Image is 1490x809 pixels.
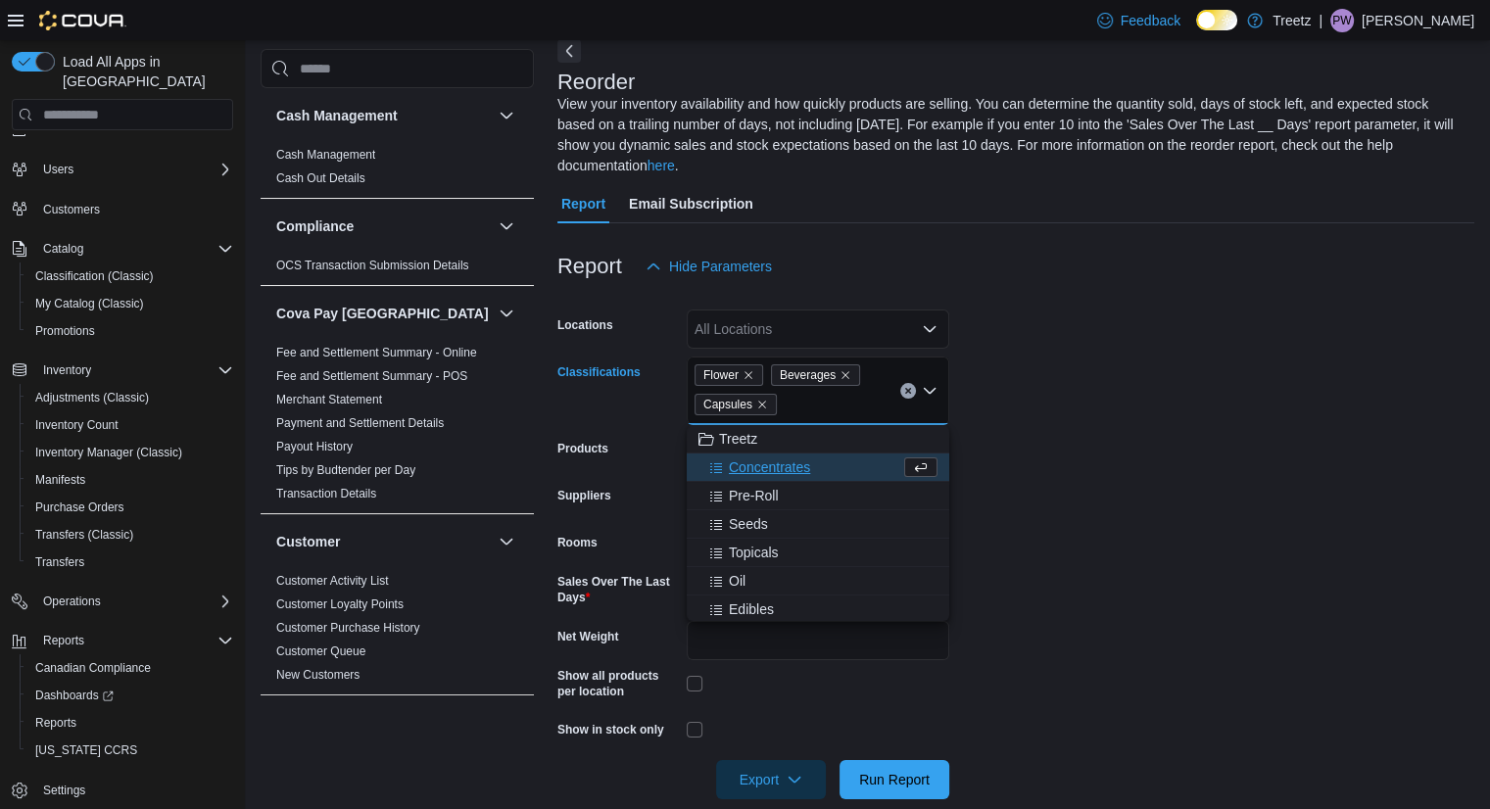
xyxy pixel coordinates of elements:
a: Canadian Compliance [27,656,159,680]
button: Transfers [20,548,241,576]
span: Canadian Compliance [27,656,233,680]
span: Reports [27,711,233,735]
button: Reports [35,629,92,652]
div: Cash Management [261,143,534,198]
label: Products [557,441,608,456]
span: Washington CCRS [27,738,233,762]
div: Customer [261,569,534,694]
a: OCS Transaction Submission Details [276,259,469,272]
button: Remove Capsules from selection in this group [756,399,768,410]
span: Settings [35,778,233,802]
label: Locations [557,317,613,333]
span: OCS Transaction Submission Details [276,258,469,273]
a: Cash Management [276,148,375,162]
button: Reports [4,627,241,654]
a: Fee and Settlement Summary - Online [276,346,477,359]
span: Settings [43,783,85,798]
span: Purchase Orders [27,496,233,519]
span: Payout History [276,439,353,454]
label: Net Weight [557,629,618,644]
a: Purchase Orders [27,496,132,519]
span: Transfers [35,554,84,570]
span: Manifests [27,468,233,492]
span: Payment and Settlement Details [276,415,444,431]
label: Classifications [557,364,641,380]
span: New Customers [276,667,360,683]
a: Customer Purchase History [276,621,420,635]
span: Hide Parameters [669,257,772,276]
button: Operations [4,588,241,615]
span: Edibles [729,599,774,619]
span: Transfers [27,550,233,574]
p: Treetz [1273,9,1311,32]
span: My Catalog (Classic) [35,296,144,311]
span: Customer Loyalty Points [276,596,404,612]
span: Flower [695,364,763,386]
button: Classification (Classic) [20,262,241,290]
span: PW [1332,9,1351,32]
h3: Cova Pay [GEOGRAPHIC_DATA] [276,304,489,323]
span: Users [35,158,233,181]
button: Inventory [4,357,241,384]
button: Edibles [687,595,949,624]
button: Users [35,158,81,181]
span: Inventory [43,362,91,378]
a: here [648,158,675,173]
a: Dashboards [20,682,241,709]
span: Fee and Settlement Summary - POS [276,368,467,384]
button: Customer [276,532,491,551]
h3: Reorder [557,71,635,94]
span: Canadian Compliance [35,660,151,676]
a: Inventory Manager (Classic) [27,441,190,464]
a: Tips by Budtender per Day [276,463,415,477]
button: Compliance [495,214,518,238]
a: Promotions [27,319,103,343]
a: Transfers (Classic) [27,523,141,547]
span: Classification (Classic) [27,264,233,288]
span: Beverages [771,364,860,386]
a: Manifests [27,468,93,492]
button: Inventory Manager (Classic) [20,439,241,466]
span: Transfers (Classic) [35,527,133,543]
button: Settings [4,776,241,804]
span: Merchant Statement [276,392,382,407]
a: Adjustments (Classic) [27,386,157,409]
span: Dashboards [35,688,114,703]
h3: Report [557,255,622,278]
span: Treetz [719,429,757,449]
button: Cova Pay [GEOGRAPHIC_DATA] [495,302,518,325]
label: Sales Over The Last Days [557,574,679,605]
span: Inventory Count [35,417,119,433]
button: Cash Management [495,104,518,127]
span: Catalog [35,237,233,261]
span: Concentrates [729,457,810,477]
span: Reports [35,715,76,731]
span: Transaction Details [276,486,376,501]
a: Classification (Classic) [27,264,162,288]
button: Catalog [35,237,91,261]
div: Cova Pay [GEOGRAPHIC_DATA] [261,341,534,513]
span: Classification (Classic) [35,268,154,284]
span: Customer Queue [276,643,365,659]
a: My Catalog (Classic) [27,292,152,315]
button: Export [716,760,826,799]
a: New Customers [276,668,360,682]
span: Run Report [859,770,930,789]
button: Cova Pay [GEOGRAPHIC_DATA] [276,304,491,323]
span: Pre-Roll [729,486,779,505]
button: Topicals [687,539,949,567]
div: Peyton Wagner [1330,9,1354,32]
span: Promotions [35,323,95,339]
a: Merchant Statement [276,393,382,406]
span: Fee and Settlement Summary - Online [276,345,477,360]
span: Inventory [35,358,233,382]
span: Oil [729,571,745,591]
button: Remove Flower from selection in this group [743,369,754,381]
a: [US_STATE] CCRS [27,738,145,762]
h3: Compliance [276,216,354,236]
a: Transaction Details [276,487,376,500]
a: Payment and Settlement Details [276,416,444,430]
span: Operations [43,594,101,609]
a: Fee and Settlement Summary - POS [276,369,467,383]
span: Email Subscription [629,184,753,223]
